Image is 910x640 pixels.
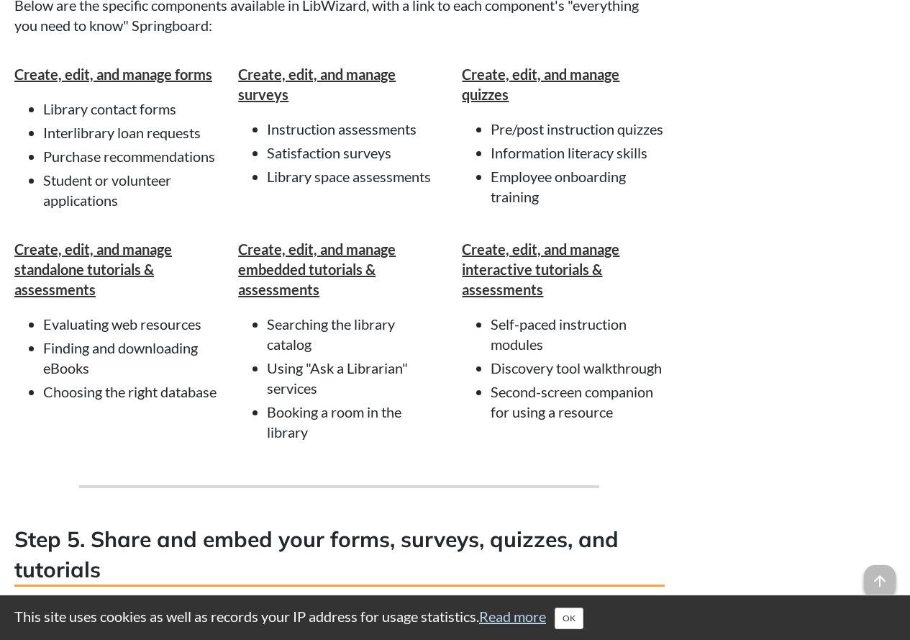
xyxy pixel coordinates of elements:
li: Evaluating web resources [43,314,217,334]
li: Discovery tool walkthrough [491,358,664,378]
h3: Step 5. Share and embed your forms, surveys, quizzes, and tutorials [14,524,665,587]
li: Second-screen companion for using a resource [491,382,664,422]
li: Interlibrary loan requests [43,122,217,143]
a: Create, edit, and manage quizzes [462,66,619,103]
li: Booking a room in the library [267,402,440,442]
a: Create, edit, and manage surveys [238,66,396,103]
li: Pre/post instruction quizzes [491,119,664,139]
li: Satisfaction surveys [267,143,440,163]
li: Information literacy skills [491,143,664,163]
li: Searching the library catalog​ [267,314,440,354]
span: arrow_upward [864,565,896,597]
li: Finding and downloading eBooks [43,338,217,378]
li: Using "Ask a Librarian" services [267,358,440,398]
a: Read more [479,608,546,625]
a: Create, edit, and manage embedded tutorials & assessments [238,240,396,298]
a: Create, edit, and manage forms [14,66,212,83]
li: Employee onboarding training [491,166,664,207]
a: arrow_upward [864,567,896,584]
a: Create, edit, and manage standalone tutorials & assessments [14,240,172,298]
button: Close [555,608,583,629]
a: Create, edit, and manage interactive tutorials & assessments [462,240,619,298]
li: Instruction assessments [267,119,440,139]
li: Student or volunteer applications [43,170,217,210]
li: Choosing the right database [43,382,217,402]
li: Library space assessments [267,166,440,186]
li: Purchase recommendations [43,146,217,166]
li: Self-paced instruction modules [491,314,664,354]
li: Library contact forms [43,99,217,119]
